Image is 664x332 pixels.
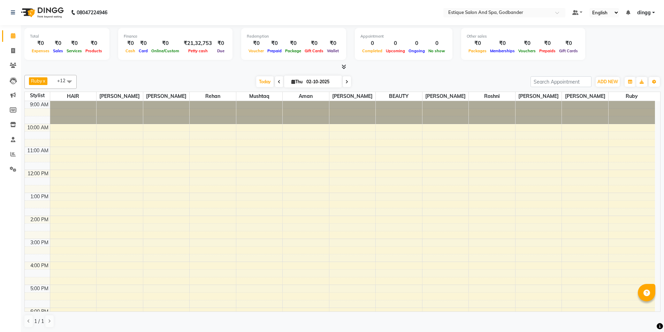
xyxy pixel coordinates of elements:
[635,304,657,325] iframe: chat widget
[97,92,143,101] span: [PERSON_NAME]
[84,39,104,47] div: ₹0
[26,170,50,177] div: 12:00 PM
[124,33,227,39] div: Finance
[65,48,84,53] span: Services
[407,39,427,47] div: 0
[537,48,557,53] span: Prepaids
[84,48,104,53] span: Products
[30,33,104,39] div: Total
[137,39,150,47] div: ₹0
[516,92,562,101] span: [PERSON_NAME]
[609,92,655,101] span: Ruby
[150,48,181,53] span: Online/Custom
[376,92,422,101] span: BEAUTY
[34,318,44,325] span: 1 / 1
[266,48,283,53] span: Prepaid
[215,48,226,53] span: Due
[537,39,557,47] div: ₹0
[488,48,517,53] span: Memberships
[26,124,50,131] div: 10:00 AM
[517,39,537,47] div: ₹0
[29,101,50,108] div: 9:00 AM
[29,308,50,315] div: 6:00 PM
[360,48,384,53] span: Completed
[427,39,447,47] div: 0
[304,77,339,87] input: 2025-10-02
[29,262,50,269] div: 4:00 PM
[31,78,42,84] span: Ruby
[467,33,580,39] div: Other sales
[65,39,84,47] div: ₹0
[488,39,517,47] div: ₹0
[384,39,407,47] div: 0
[18,3,66,22] img: logo
[186,48,209,53] span: Petty cash
[467,48,488,53] span: Packages
[469,92,515,101] span: Roshni
[215,39,227,47] div: ₹0
[30,48,51,53] span: Expenses
[77,3,107,22] b: 08047224946
[247,33,341,39] div: Redemption
[124,39,137,47] div: ₹0
[143,92,190,101] span: [PERSON_NAME]
[247,39,266,47] div: ₹0
[427,48,447,53] span: No show
[290,79,304,84] span: Thu
[562,92,608,101] span: [PERSON_NAME]
[283,48,303,53] span: Package
[256,76,274,87] span: Today
[137,48,150,53] span: Card
[407,48,427,53] span: Ongoing
[360,39,384,47] div: 0
[25,92,50,99] div: Stylist
[30,39,51,47] div: ₹0
[29,285,50,292] div: 5:00 PM
[50,92,97,101] span: HAIR
[57,78,71,83] span: +12
[557,39,580,47] div: ₹0
[247,48,266,53] span: Voucher
[266,39,283,47] div: ₹0
[150,39,181,47] div: ₹0
[42,78,45,84] a: x
[124,48,137,53] span: Cash
[597,79,618,84] span: ADD NEW
[557,48,580,53] span: Gift Cards
[467,39,488,47] div: ₹0
[360,33,447,39] div: Appointment
[51,39,65,47] div: ₹0
[531,76,592,87] input: Search Appointment
[517,48,537,53] span: Vouchers
[329,92,376,101] span: [PERSON_NAME]
[283,39,303,47] div: ₹0
[29,193,50,200] div: 1:00 PM
[303,48,325,53] span: Gift Cards
[325,39,341,47] div: ₹0
[596,77,620,87] button: ADD NEW
[637,9,651,16] span: dingg
[51,48,65,53] span: Sales
[325,48,341,53] span: Wallet
[29,239,50,246] div: 3:00 PM
[422,92,469,101] span: [PERSON_NAME]
[190,92,236,101] span: Rehan
[181,39,215,47] div: ₹21,32,753
[236,92,283,101] span: mushtaq
[303,39,325,47] div: ₹0
[26,147,50,154] div: 11:00 AM
[384,48,407,53] span: Upcoming
[29,216,50,223] div: 2:00 PM
[283,92,329,101] span: Aman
